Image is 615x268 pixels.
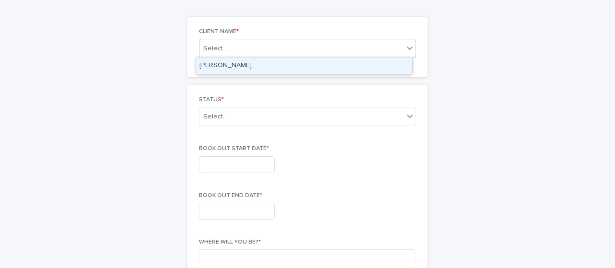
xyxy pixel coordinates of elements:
span: WHERE WILL YOU BE? [199,239,261,245]
div: Select... [203,112,227,122]
div: Select... [203,44,227,54]
div: Joslynn Cortes [196,58,412,74]
span: BOOK OUT END DATE [199,193,262,198]
span: BOOK OUT START DATE [199,146,269,151]
span: STATUS [199,97,224,103]
span: CLIENT NAME [199,29,239,35]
